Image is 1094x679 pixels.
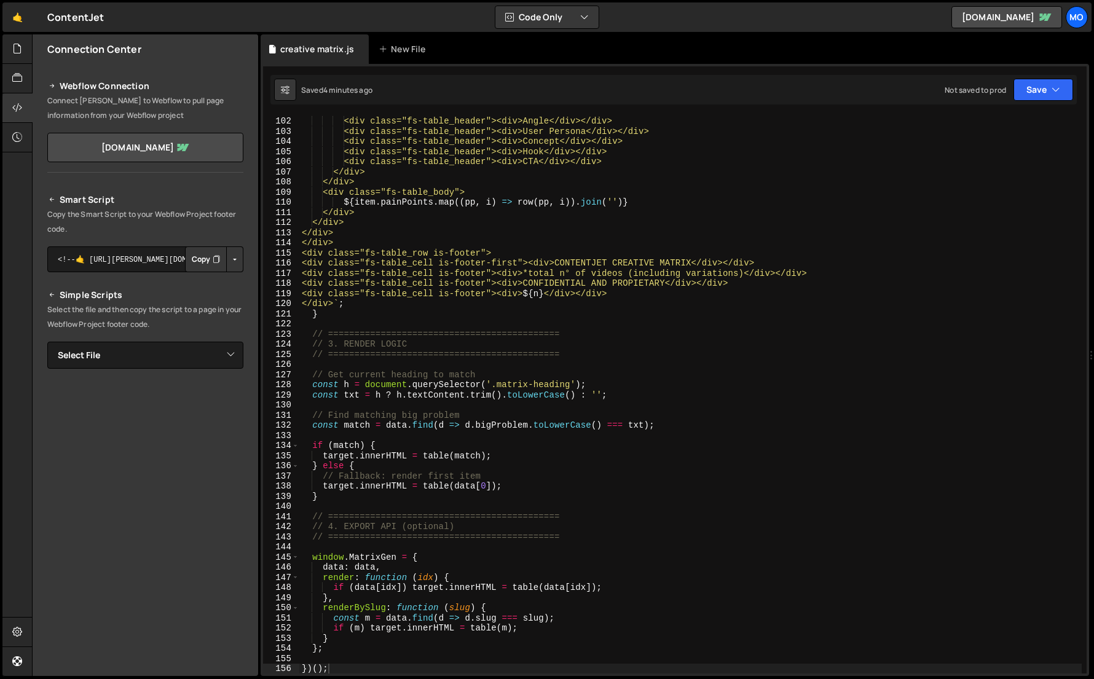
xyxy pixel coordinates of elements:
[301,85,372,95] div: Saved
[263,400,299,410] div: 130
[323,85,372,95] div: 4 minutes ago
[379,43,430,55] div: New File
[263,136,299,147] div: 104
[263,431,299,441] div: 133
[47,42,141,56] h2: Connection Center
[263,461,299,471] div: 136
[280,43,354,55] div: creative matrix.js
[263,410,299,421] div: 131
[263,522,299,532] div: 142
[263,451,299,461] div: 135
[263,299,299,309] div: 120
[263,613,299,624] div: 151
[263,228,299,238] div: 113
[263,603,299,613] div: 150
[263,248,299,259] div: 115
[945,85,1006,95] div: Not saved to prod
[263,177,299,187] div: 108
[47,508,245,618] iframe: YouTube video player
[263,532,299,543] div: 143
[263,167,299,178] div: 107
[263,481,299,492] div: 138
[47,389,245,500] iframe: YouTube video player
[263,116,299,127] div: 102
[263,492,299,502] div: 139
[263,634,299,644] div: 153
[263,238,299,248] div: 114
[47,10,104,25] div: ContentJet
[1013,79,1073,101] button: Save
[263,278,299,289] div: 118
[263,319,299,329] div: 122
[47,192,243,207] h2: Smart Script
[263,512,299,522] div: 141
[263,187,299,198] div: 109
[47,133,243,162] a: [DOMAIN_NAME]
[47,246,243,272] textarea: <!--🤙 [URL][PERSON_NAME][DOMAIN_NAME]> <script>document.addEventListener("DOMContentLoaded", func...
[263,664,299,674] div: 156
[185,246,243,272] div: Button group with nested dropdown
[263,542,299,552] div: 144
[47,207,243,237] p: Copy the Smart Script to your Webflow Project footer code.
[263,218,299,228] div: 112
[263,643,299,654] div: 154
[263,654,299,664] div: 155
[1066,6,1088,28] a: Mo
[47,93,243,123] p: Connect [PERSON_NAME] to Webflow to pull page information from your Webflow project
[263,552,299,563] div: 145
[263,501,299,512] div: 140
[263,380,299,390] div: 128
[263,197,299,208] div: 110
[263,269,299,279] div: 117
[495,6,599,28] button: Code Only
[263,390,299,401] div: 129
[263,562,299,573] div: 146
[263,593,299,603] div: 149
[951,6,1062,28] a: [DOMAIN_NAME]
[185,246,227,272] button: Copy
[263,441,299,451] div: 134
[263,157,299,167] div: 106
[263,471,299,482] div: 137
[263,258,299,269] div: 116
[263,289,299,299] div: 119
[263,309,299,320] div: 121
[263,573,299,583] div: 147
[47,288,243,302] h2: Simple Scripts
[263,370,299,380] div: 127
[263,420,299,431] div: 132
[263,623,299,634] div: 152
[263,339,299,350] div: 124
[263,583,299,593] div: 148
[263,350,299,360] div: 125
[263,147,299,157] div: 105
[263,208,299,218] div: 111
[2,2,33,32] a: 🤙
[263,127,299,137] div: 103
[47,302,243,332] p: Select the file and then copy the script to a page in your Webflow Project footer code.
[263,359,299,370] div: 126
[263,329,299,340] div: 123
[47,79,243,93] h2: Webflow Connection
